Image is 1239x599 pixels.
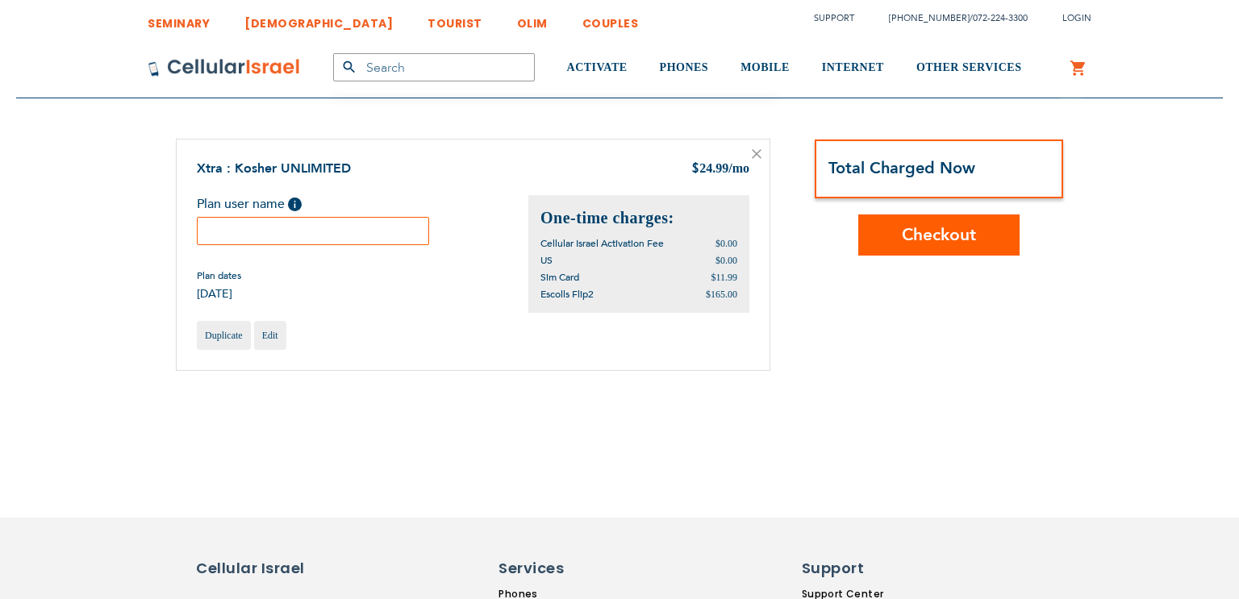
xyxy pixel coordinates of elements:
input: Search [333,53,535,81]
h6: Cellular Israel [196,558,333,579]
a: 072-224-3300 [973,12,1028,24]
a: COUPLES [582,4,639,34]
span: ACTIVATE [567,61,628,73]
span: $0.00 [715,255,737,266]
img: Cellular Israel Logo [148,58,301,77]
a: INTERNET [822,38,884,98]
a: OTHER SERVICES [916,38,1022,98]
span: INTERNET [822,61,884,73]
span: Sim Card [540,271,579,284]
a: [PHONE_NUMBER] [889,12,970,24]
span: Edit [262,330,278,341]
a: ACTIVATE [567,38,628,98]
a: TOURIST [428,4,482,34]
span: Plan dates [197,269,241,282]
span: Cellular Israel Activation Fee [540,237,664,250]
h6: Support [802,558,898,579]
span: Escolls Flip2 [540,288,594,301]
a: PHONES [660,38,709,98]
span: Login [1062,12,1091,24]
span: US [540,254,553,267]
span: Checkout [902,223,976,247]
li: / [873,6,1028,30]
a: Xtra : Kosher UNLIMITED [197,160,351,177]
a: [DEMOGRAPHIC_DATA] [244,4,393,34]
span: $ [691,160,699,179]
a: OLIM [517,4,548,34]
strong: Total Charged Now [828,157,975,179]
span: $0.00 [715,238,737,249]
h6: Services [499,558,636,579]
span: $165.00 [706,289,737,300]
span: [DATE] [197,286,241,302]
span: OTHER SERVICES [916,61,1022,73]
a: SEMINARY [148,4,210,34]
span: MOBILE [740,61,790,73]
span: Plan user name [197,195,285,213]
span: Help [288,198,302,211]
span: Duplicate [205,330,243,341]
a: Support [814,12,854,24]
span: $11.99 [711,272,737,283]
span: /mo [728,161,749,175]
a: Duplicate [197,321,251,350]
a: Edit [254,321,286,350]
button: Checkout [858,214,1020,256]
div: 24.99 [691,160,749,179]
a: MOBILE [740,38,790,98]
span: PHONES [660,61,709,73]
h2: One-time charges: [540,207,737,229]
